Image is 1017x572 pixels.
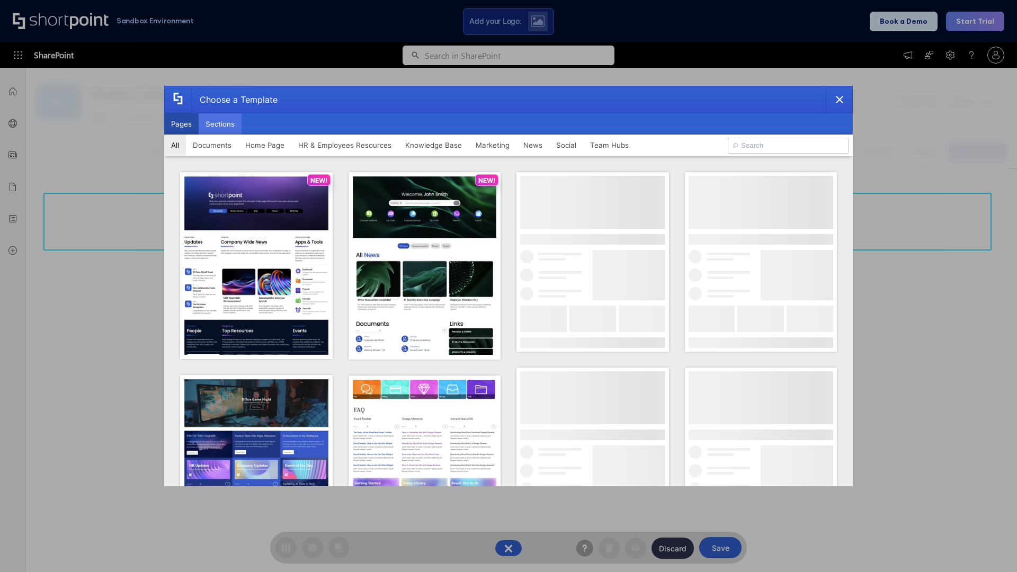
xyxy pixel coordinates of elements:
div: Choose a Template [191,86,278,113]
button: Marketing [469,135,516,156]
input: Search [728,138,849,154]
button: Team Hubs [583,135,636,156]
button: HR & Employees Resources [291,135,398,156]
button: Knowledge Base [398,135,469,156]
iframe: Chat Widget [964,521,1017,572]
div: template selector [164,86,853,486]
button: Sections [199,113,242,135]
button: Social [549,135,583,156]
p: NEW! [478,176,495,184]
p: NEW! [310,176,327,184]
button: Home Page [238,135,291,156]
button: Documents [186,135,238,156]
button: Pages [164,113,199,135]
button: News [516,135,549,156]
button: All [164,135,186,156]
